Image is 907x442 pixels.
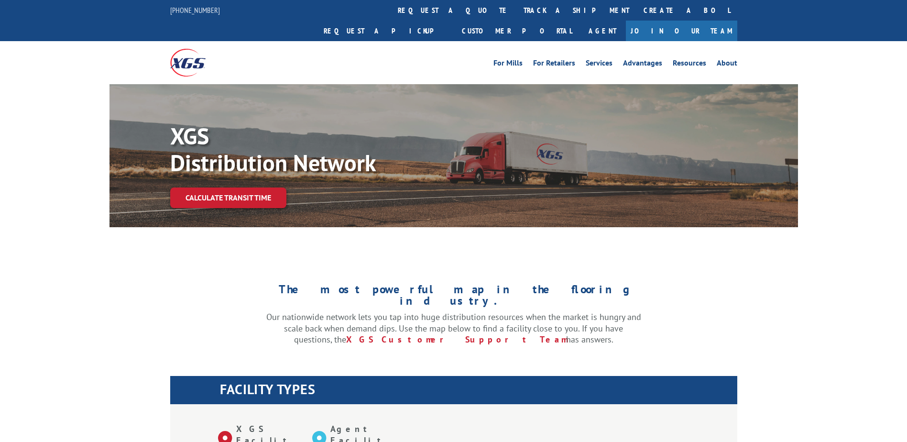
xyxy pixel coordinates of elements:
[533,59,575,70] a: For Retailers
[170,122,457,176] p: XGS Distribution Network
[455,21,579,41] a: Customer Portal
[493,59,523,70] a: For Mills
[170,5,220,15] a: [PHONE_NUMBER]
[623,59,662,70] a: Advantages
[717,59,737,70] a: About
[220,383,737,401] h1: FACILITY TYPES
[317,21,455,41] a: Request a pickup
[586,59,612,70] a: Services
[673,59,706,70] a: Resources
[626,21,737,41] a: Join Our Team
[579,21,626,41] a: Agent
[266,311,641,345] p: Our nationwide network lets you tap into huge distribution resources when the market is hungry an...
[170,188,286,208] a: Calculate transit time
[266,284,641,311] h1: The most powerful map in the flooring industry.
[346,334,566,345] a: XGS Customer Support Team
